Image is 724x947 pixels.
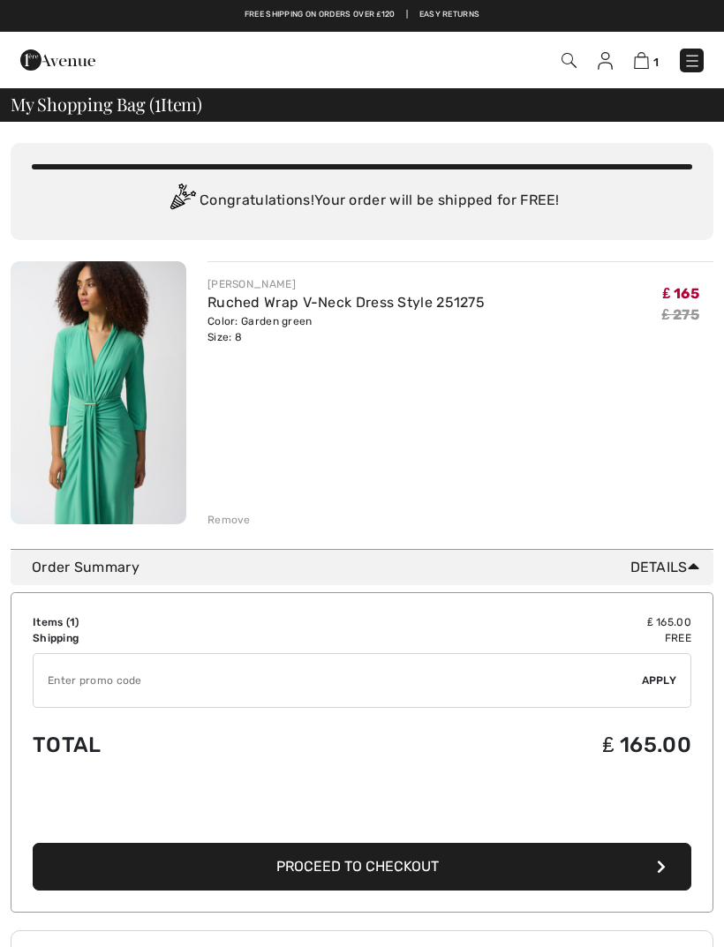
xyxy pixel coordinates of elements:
iframe: PayPal [33,788,691,837]
a: 1 [634,49,659,71]
td: Shipping [33,630,319,646]
td: ₤ 165.00 [319,614,691,630]
img: Search [562,53,577,68]
span: 1 [155,91,161,114]
button: Proceed to Checkout [33,843,691,891]
a: Free shipping on orders over ₤120 [245,9,396,21]
td: Free [319,630,691,646]
span: | [406,9,408,21]
span: Proceed to Checkout [276,858,439,875]
a: Ruched Wrap V-Neck Dress Style 251275 [207,294,485,311]
img: Shopping Bag [634,52,649,69]
span: My Shopping Bag ( Item) [11,95,202,113]
td: Items ( ) [33,614,319,630]
img: My Info [598,52,613,70]
div: Remove [207,512,251,528]
img: 1ère Avenue [20,42,95,78]
input: Promo code [34,654,642,707]
s: ₤ 275 [662,306,699,323]
span: Apply [642,673,677,688]
span: Details [630,557,706,578]
img: Congratulation2.svg [164,184,200,219]
span: ₤ 165 [663,285,699,302]
a: 1ère Avenue [20,50,95,67]
div: Color: Garden green Size: 8 [207,313,485,345]
div: [PERSON_NAME] [207,276,485,292]
div: Order Summary [32,557,706,578]
img: Menu [683,52,701,70]
div: Congratulations! Your order will be shipped for FREE! [32,184,692,219]
td: ₤ 165.00 [319,715,691,775]
td: Total [33,715,319,775]
img: Ruched Wrap V-Neck Dress Style 251275 [11,261,186,524]
span: 1 [653,56,659,69]
a: Easy Returns [419,9,480,21]
span: 1 [70,616,75,628]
